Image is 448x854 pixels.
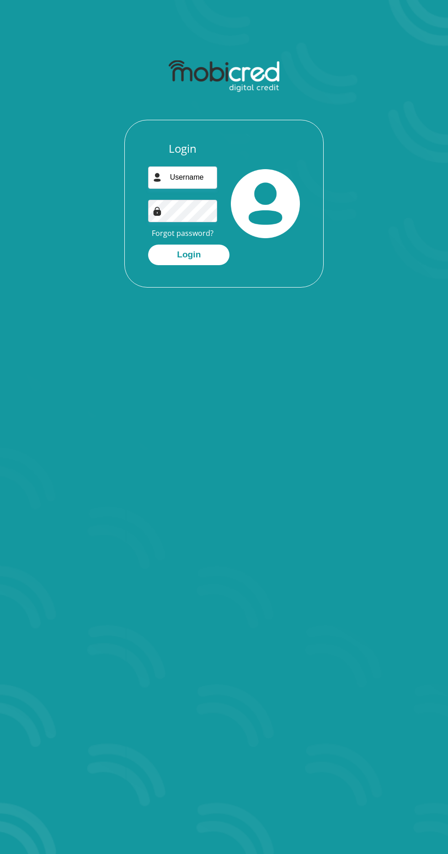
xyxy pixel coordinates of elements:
[152,228,213,238] a: Forgot password?
[148,142,217,155] h3: Login
[148,166,217,189] input: Username
[153,173,162,182] img: user-icon image
[148,245,229,265] button: Login
[169,60,279,92] img: mobicred logo
[153,207,162,216] img: Image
